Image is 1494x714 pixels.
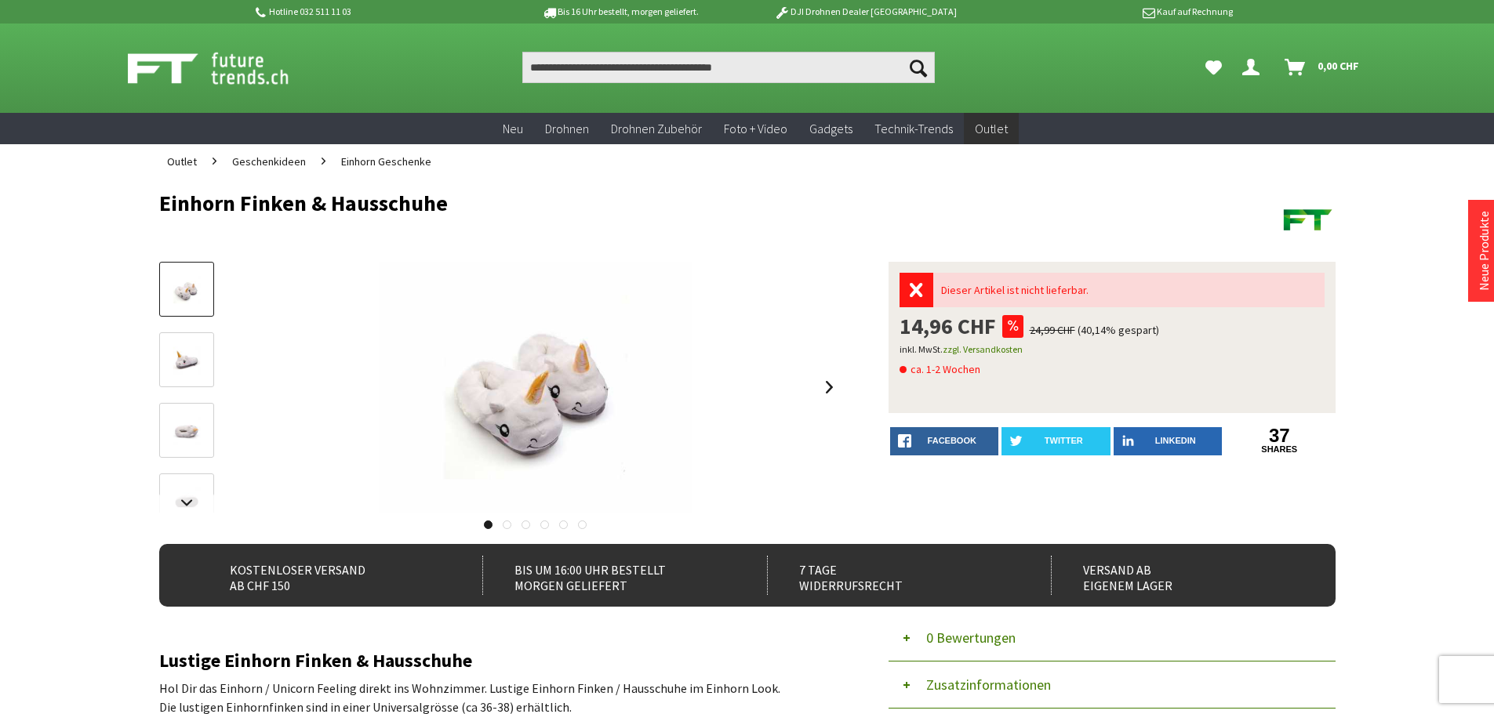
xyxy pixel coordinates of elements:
button: Suchen [902,52,935,83]
a: Outlet [964,113,1019,145]
a: Neue Produkte [1476,211,1492,291]
div: Kostenloser Versand ab CHF 150 [198,556,449,595]
img: Einhorn Finken & Hausschuhe Set [379,262,692,513]
p: Hotline 032 511 11 03 [253,2,498,21]
a: Dein Konto [1236,52,1272,83]
span: Technik-Trends [874,121,953,136]
img: Vorschau: Einhorn Finken & Hausschuhe Set [164,272,209,308]
button: Zusatzinformationen [889,661,1336,709]
span: facebook [928,436,976,445]
span: 14,96 CHF [900,315,996,337]
span: (40,14% gespart) [1078,323,1159,337]
span: Outlet [167,154,197,169]
div: Bis um 16:00 Uhr bestellt Morgen geliefert [482,556,732,595]
a: Drohnen Zubehör [600,113,713,145]
span: Geschenkideen [232,154,306,169]
span: ca. 1-2 Wochen [900,360,980,379]
img: Einhorn Finken & Hausschuhe von Unten [164,484,209,520]
div: Dieser Artikel ist nicht lieferbar. [933,273,1325,307]
span: twitter [1045,436,1083,445]
a: Meine Favoriten [1198,52,1230,83]
span: Outlet [975,121,1008,136]
div: 7 Tage Widerrufsrecht [767,556,1017,595]
h2: Lustige Einhorn Finken & Hausschuhe [159,651,842,671]
img: Einhorn Finken & Hausschuhe von Oben [164,413,209,449]
a: LinkedIn [1114,427,1223,455]
a: Outlet [159,144,205,179]
a: Technik-Trends [863,113,964,145]
span: Drohnen Zubehör [611,121,702,136]
a: zzgl. Versandkosten [943,343,1023,355]
span: Foto + Video [724,121,787,136]
h1: Einhorn Finken & Hausschuhe [159,191,1100,215]
a: Geschenkideen [224,144,314,179]
button: 0 Bewertungen [889,614,1336,661]
span: 24,99 CHF [1030,323,1075,337]
p: Kauf auf Rechnung [988,2,1233,21]
a: Gadgets [798,113,863,145]
input: Produkt, Marke, Kategorie, EAN, Artikelnummer… [522,52,935,83]
p: Bis 16 Uhr bestellt, morgen geliefert. [498,2,743,21]
a: twitter [1001,427,1111,455]
img: Shop Futuretrends - zur Startseite wechseln [128,49,323,88]
a: Einhorn Geschenke [333,144,439,179]
a: Drohnen [534,113,600,145]
span: Drohnen [545,121,589,136]
span: LinkedIn [1155,436,1196,445]
a: 37 [1225,427,1334,444]
a: Foto + Video [713,113,798,145]
img: Einhorn Finken & Hausschuhe von Vorne [164,343,209,379]
a: Warenkorb [1278,52,1367,83]
a: shares [1225,444,1334,455]
div: Versand ab eigenem Lager [1051,556,1301,595]
span: Gadgets [809,121,852,136]
p: inkl. MwSt. [900,340,1325,359]
span: 0,00 CHF [1318,53,1359,78]
p: DJI Drohnen Dealer [GEOGRAPHIC_DATA] [743,2,987,21]
a: Neu [492,113,534,145]
span: Neu [503,121,523,136]
span: Einhorn Geschenke [341,154,431,169]
img: Futuretrends [1281,191,1336,246]
a: facebook [890,427,999,455]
